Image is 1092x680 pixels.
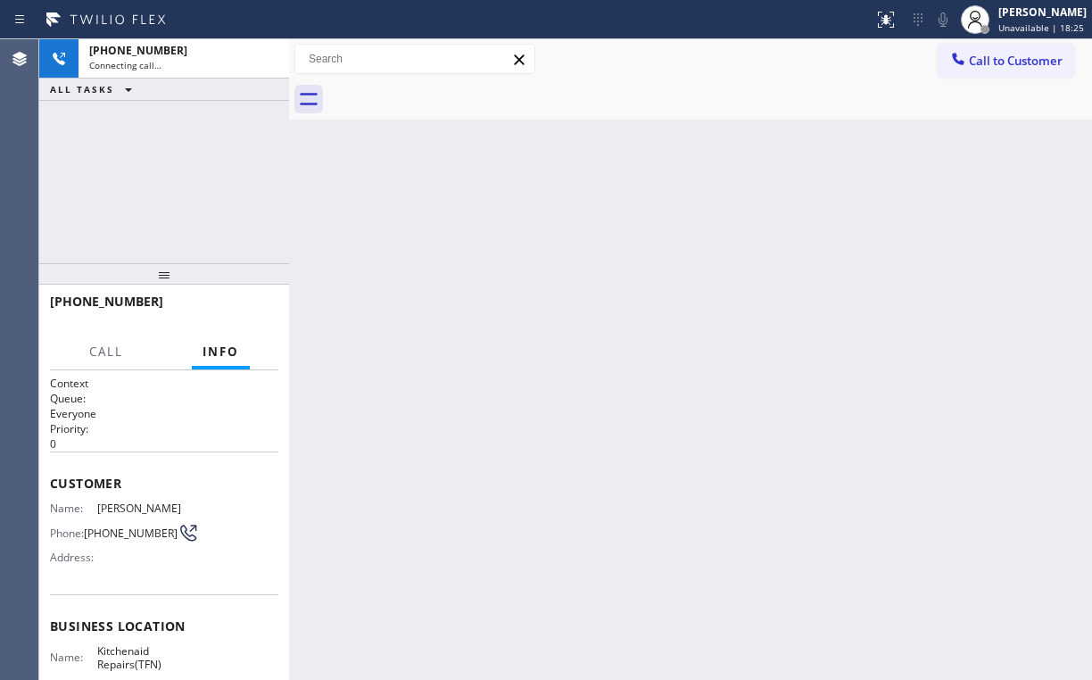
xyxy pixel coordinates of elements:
[89,59,161,71] span: Connecting call…
[50,293,163,310] span: [PHONE_NUMBER]
[50,551,97,564] span: Address:
[938,44,1074,78] button: Call to Customer
[50,406,278,421] p: Everyone
[79,335,134,369] button: Call
[50,527,84,540] span: Phone:
[39,79,150,100] button: ALL TASKS
[50,475,278,492] span: Customer
[969,53,1063,69] span: Call to Customer
[50,83,114,95] span: ALL TASKS
[97,502,186,515] span: [PERSON_NAME]
[50,376,278,391] h1: Context
[192,335,250,369] button: Info
[50,436,278,452] p: 0
[84,527,178,540] span: [PHONE_NUMBER]
[50,421,278,436] h2: Priority:
[89,43,187,58] span: [PHONE_NUMBER]
[931,7,955,32] button: Mute
[203,344,239,360] span: Info
[50,391,278,406] h2: Queue:
[998,21,1084,34] span: Unavailable | 18:25
[89,344,123,360] span: Call
[50,651,97,664] span: Name:
[998,4,1087,20] div: [PERSON_NAME]
[97,644,186,672] span: Kitchenaid Repairs(TFN)
[295,45,534,73] input: Search
[50,502,97,515] span: Name:
[50,618,278,634] span: Business location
